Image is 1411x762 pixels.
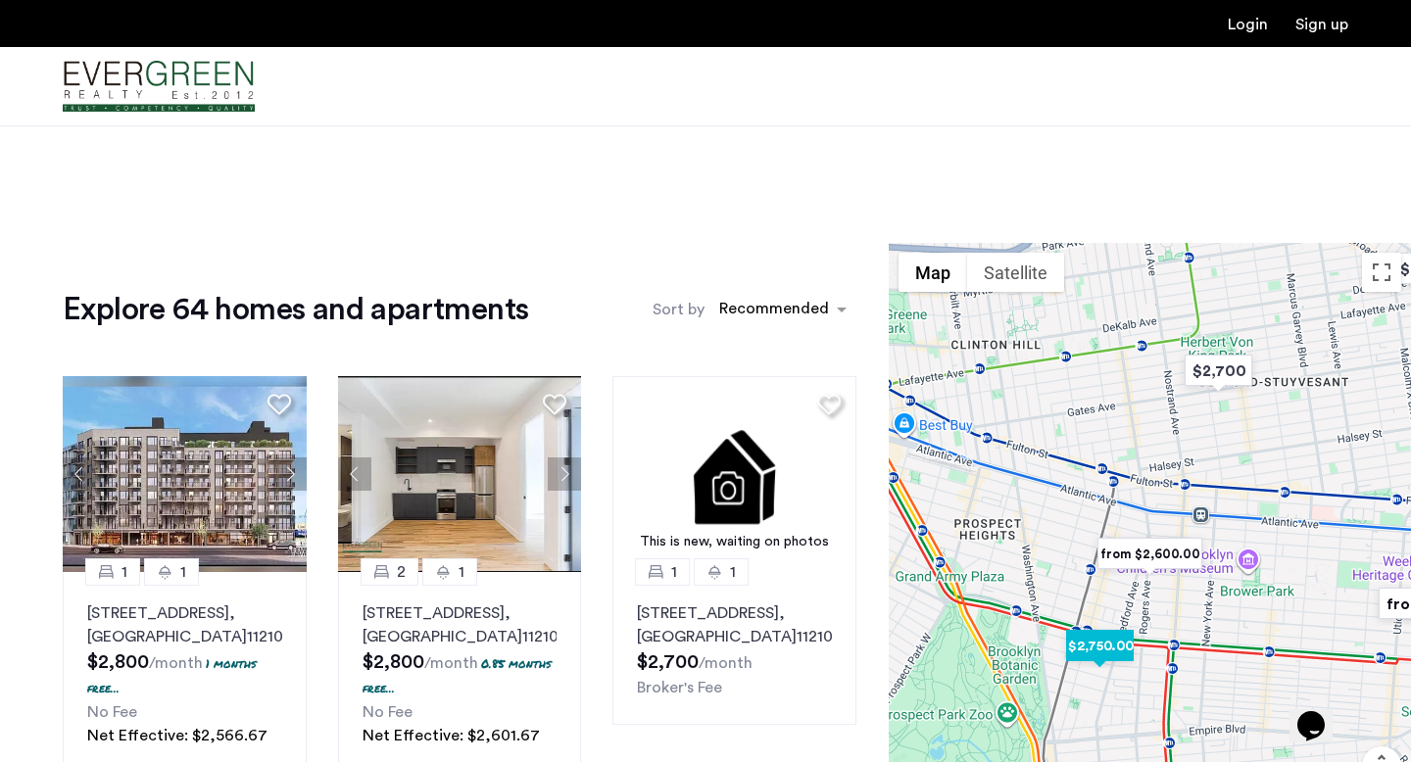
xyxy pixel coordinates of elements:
label: Sort by [653,298,705,321]
span: Net Effective: $2,566.67 [87,728,268,743]
span: 2 [397,560,406,584]
sub: /month [699,655,753,671]
p: [STREET_ADDRESS] 11210 [87,601,282,648]
button: Previous apartment [338,457,371,491]
span: 1 [671,560,677,584]
img: 1998_638326323746201508.jpeg [338,376,582,572]
a: Registration [1295,17,1348,32]
span: Net Effective: $2,601.67 [363,728,540,743]
p: 0.85 months free... [363,655,552,696]
div: Recommended [716,297,829,325]
span: Broker's Fee [637,680,722,695]
sub: /month [149,655,203,671]
h1: Explore 64 homes and apartments [63,290,528,329]
span: 1 [122,560,127,584]
img: 2.gif [612,376,856,572]
button: Show street map [899,253,967,292]
sub: /month [424,655,478,671]
span: $2,800 [87,652,149,672]
span: 1 [459,560,464,584]
button: Toggle fullscreen view [1362,253,1401,292]
span: No Fee [363,704,413,720]
span: $2,800 [363,652,424,672]
div: $2,750.00 [1058,624,1142,668]
a: 11[STREET_ADDRESS], [GEOGRAPHIC_DATA]11210Broker's Fee [612,572,856,725]
img: 2010_638484423282219692.jpeg [63,376,307,572]
p: [STREET_ADDRESS] 11210 [363,601,558,648]
span: 1 [180,560,186,584]
div: This is new, waiting on photos [622,532,847,552]
span: 1 [730,560,736,584]
a: Login [1228,17,1268,32]
button: Previous apartment [63,457,96,491]
a: Cazamio Logo [63,50,255,123]
div: from $2,600.00 [1090,532,1210,576]
div: $2,700 [1177,349,1260,393]
span: No Fee [87,704,137,720]
button: Next apartment [273,457,307,491]
img: logo [63,50,255,123]
ng-select: sort-apartment [709,292,856,327]
span: $2,700 [637,652,699,672]
button: Next apartment [548,457,581,491]
a: This is new, waiting on photos [612,376,856,572]
iframe: chat widget [1289,684,1352,742]
button: Show satellite imagery [967,253,1064,292]
p: [STREET_ADDRESS] 11210 [637,601,832,648]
